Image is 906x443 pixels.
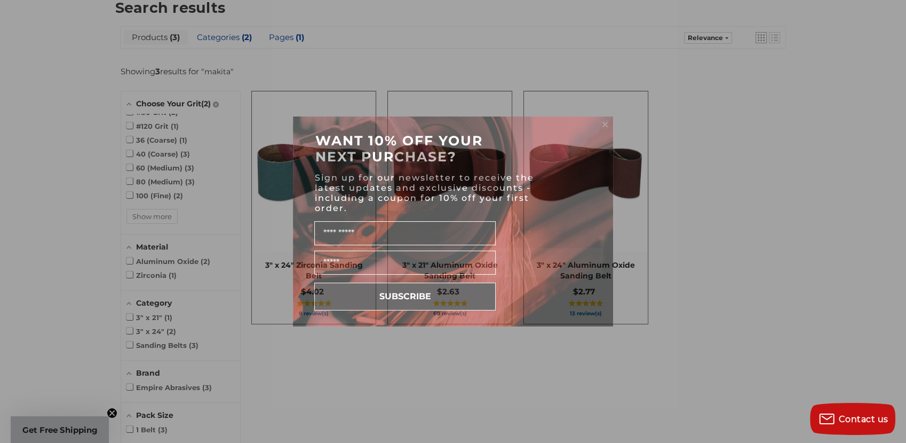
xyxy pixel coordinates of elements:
button: SUBSCRIBE [314,283,496,310]
button: Close dialog [600,119,610,130]
span: Contact us [839,414,888,424]
span: WANT 10% OFF YOUR NEXT PURCHASE? [315,133,483,165]
button: Contact us [810,403,895,435]
input: Email [314,251,496,275]
span: Sign up for our newsletter to receive the latest updates and exclusive discounts - including a co... [315,173,534,213]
